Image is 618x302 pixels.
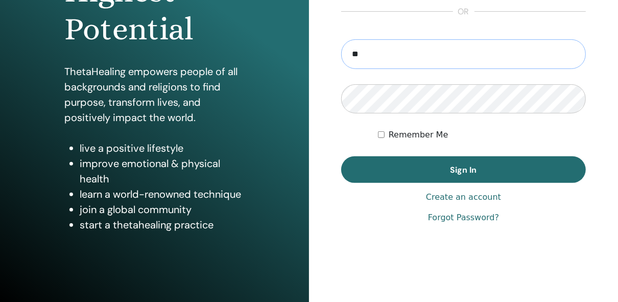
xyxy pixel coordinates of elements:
[64,64,245,125] p: ThetaHealing empowers people of all backgrounds and religions to find purpose, transform lives, a...
[450,165,477,175] span: Sign In
[80,217,245,233] li: start a thetahealing practice
[80,141,245,156] li: live a positive lifestyle
[426,191,501,203] a: Create an account
[453,6,474,18] span: or
[80,156,245,187] li: improve emotional & physical health
[80,202,245,217] li: join a global community
[389,129,448,141] label: Remember Me
[428,212,499,224] a: Forgot Password?
[341,156,586,183] button: Sign In
[80,187,245,202] li: learn a world-renowned technique
[378,129,586,141] div: Keep me authenticated indefinitely or until I manually logout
